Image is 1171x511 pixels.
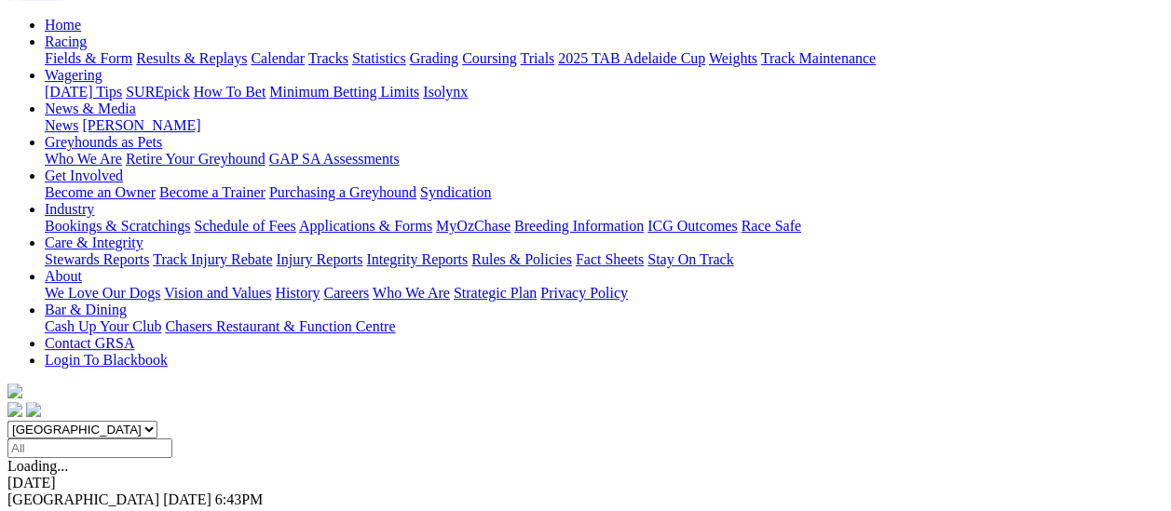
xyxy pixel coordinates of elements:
[741,218,800,234] a: Race Safe
[45,134,162,150] a: Greyhounds as Pets
[45,101,136,116] a: News & Media
[163,491,211,507] span: [DATE]
[45,84,122,100] a: [DATE] Tips
[410,50,458,66] a: Grading
[45,251,149,267] a: Stewards Reports
[82,117,200,133] a: [PERSON_NAME]
[45,50,132,66] a: Fields & Form
[275,285,320,301] a: History
[323,285,369,301] a: Careers
[520,50,554,66] a: Trials
[373,285,450,301] a: Who We Are
[165,318,395,334] a: Chasers Restaurant & Function Centre
[45,50,1164,67] div: Racing
[45,151,122,167] a: Who We Are
[761,50,876,66] a: Track Maintenance
[7,383,22,398] img: logo-grsa-white.png
[269,151,400,167] a: GAP SA Assessments
[647,251,733,267] a: Stay On Track
[558,50,705,66] a: 2025 TAB Adelaide Cup
[45,151,1164,168] div: Greyhounds as Pets
[269,184,416,200] a: Purchasing a Greyhound
[45,84,1164,101] div: Wagering
[45,318,1164,335] div: Bar & Dining
[436,218,511,234] a: MyOzChase
[26,402,41,417] img: twitter.svg
[454,285,537,301] a: Strategic Plan
[276,251,362,267] a: Injury Reports
[540,285,628,301] a: Privacy Policy
[462,50,517,66] a: Coursing
[45,34,87,49] a: Racing
[45,117,78,133] a: News
[45,117,1164,134] div: News & Media
[7,458,68,474] span: Loading...
[251,50,305,66] a: Calendar
[164,285,271,301] a: Vision and Values
[45,251,1164,268] div: Care & Integrity
[514,218,644,234] a: Breeding Information
[709,50,757,66] a: Weights
[7,475,1164,491] div: [DATE]
[423,84,468,100] a: Isolynx
[420,184,491,200] a: Syndication
[45,184,1164,201] div: Get Involved
[45,201,94,217] a: Industry
[299,218,432,234] a: Applications & Forms
[45,218,1164,235] div: Industry
[45,218,190,234] a: Bookings & Scratchings
[45,168,123,183] a: Get Involved
[366,251,468,267] a: Integrity Reports
[308,50,348,66] a: Tracks
[136,50,247,66] a: Results & Replays
[215,491,264,507] span: 6:43PM
[576,251,644,267] a: Fact Sheets
[7,491,159,507] span: [GEOGRAPHIC_DATA]
[352,50,406,66] a: Statistics
[647,218,737,234] a: ICG Outcomes
[45,67,102,83] a: Wagering
[45,268,82,284] a: About
[45,184,156,200] a: Become an Owner
[194,218,295,234] a: Schedule of Fees
[7,438,172,458] input: Select date
[126,84,189,100] a: SUREpick
[269,84,419,100] a: Minimum Betting Limits
[45,235,143,250] a: Care & Integrity
[45,352,168,368] a: Login To Blackbook
[126,151,266,167] a: Retire Your Greyhound
[153,251,272,267] a: Track Injury Rebate
[45,285,1164,302] div: About
[45,285,160,301] a: We Love Our Dogs
[159,184,266,200] a: Become a Trainer
[45,318,161,334] a: Cash Up Your Club
[7,402,22,417] img: facebook.svg
[45,335,134,351] a: Contact GRSA
[45,17,81,33] a: Home
[471,251,572,267] a: Rules & Policies
[194,84,266,100] a: How To Bet
[45,302,127,317] a: Bar & Dining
